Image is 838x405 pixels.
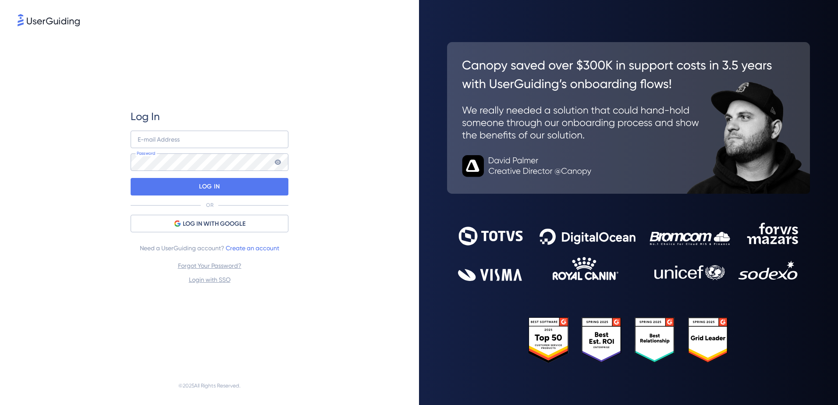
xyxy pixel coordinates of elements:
[226,245,279,252] a: Create an account
[183,219,245,229] span: LOG IN WITH GOOGLE
[140,243,279,253] span: Need a UserGuiding account?
[447,42,810,194] img: 26c0aa7c25a843aed4baddd2b5e0fa68.svg
[458,223,799,281] img: 9302ce2ac39453076f5bc0f2f2ca889b.svg
[206,202,213,209] p: OR
[178,262,241,269] a: Forgot Your Password?
[189,276,231,283] a: Login with SSO
[131,131,288,148] input: example@company.com
[178,380,241,391] span: © 2025 All Rights Reserved.
[18,14,80,26] img: 8faab4ba6bc7696a72372aa768b0286c.svg
[131,110,160,124] span: Log In
[529,317,728,363] img: 25303e33045975176eb484905ab012ff.svg
[199,180,220,194] p: LOG IN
